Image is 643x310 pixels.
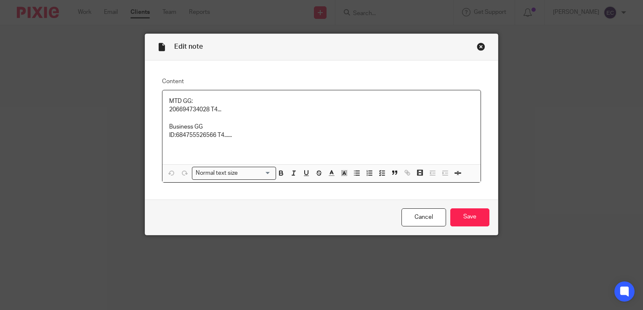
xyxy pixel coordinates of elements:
div: Search for option [192,167,276,180]
p: 206694734028 T4... [169,105,474,114]
p: MTD GG: [169,97,474,105]
label: Content [162,77,481,86]
input: Save [450,208,489,226]
p: ID:684755526566 T4...... [169,131,474,139]
span: Normal text size [194,169,240,178]
span: Edit note [174,43,203,50]
div: Close this dialog window [477,42,485,51]
p: Business GG [169,123,474,131]
a: Cancel [401,208,446,226]
input: Search for option [241,169,271,178]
